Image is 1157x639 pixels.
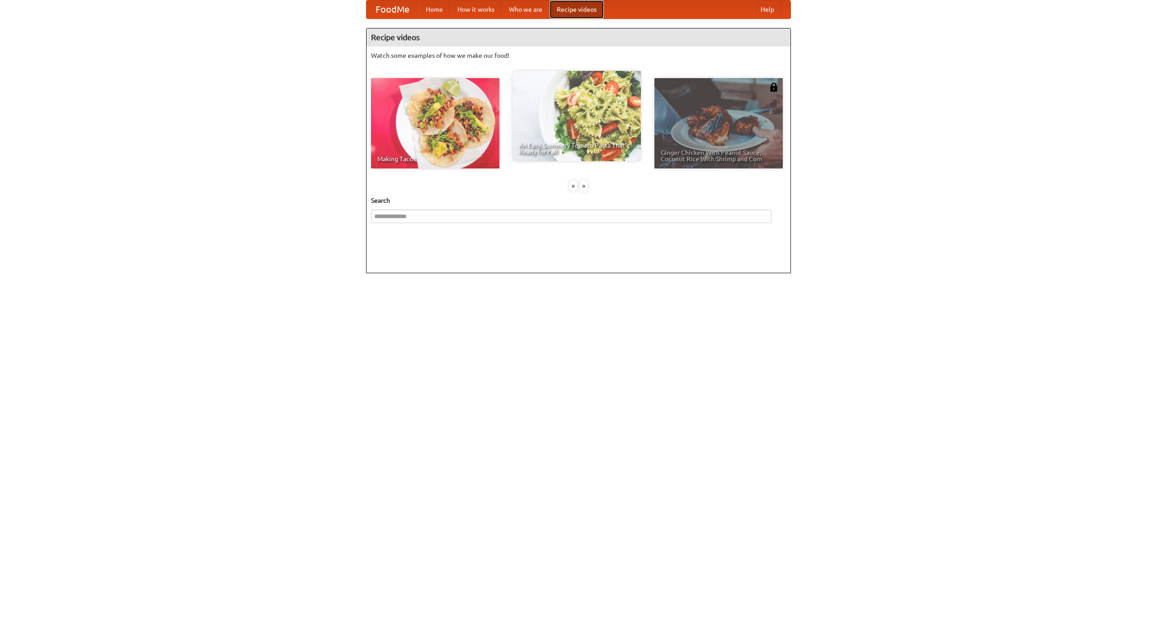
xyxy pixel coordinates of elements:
div: » [580,180,588,191]
h4: Recipe videos [367,28,790,47]
a: Making Tacos [371,78,499,168]
a: Who we are [502,0,550,19]
a: How it works [450,0,502,19]
h5: Search [371,196,786,205]
span: An Easy, Summery Tomato Pasta That's Ready for Fall [519,142,635,155]
a: Home [419,0,450,19]
img: 483408.png [769,83,778,92]
a: Recipe videos [550,0,604,19]
a: FoodMe [367,0,419,19]
p: Watch some examples of how we make our food! [371,51,786,60]
a: Help [753,0,781,19]
div: « [569,180,577,191]
a: An Easy, Summery Tomato Pasta That's Ready for Fall [513,71,641,161]
span: Making Tacos [377,156,493,162]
